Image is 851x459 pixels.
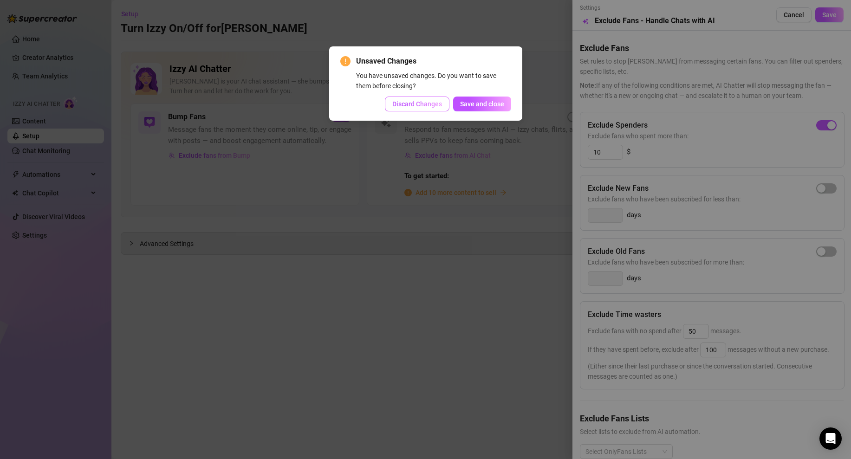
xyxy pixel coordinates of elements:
[392,100,442,108] span: Discard Changes
[460,100,504,108] span: Save and close
[453,97,511,111] button: Save and close
[356,71,511,91] div: You have unsaved changes. Do you want to save them before closing?
[356,56,511,67] span: Unsaved Changes
[340,56,351,66] span: exclamation-circle
[819,427,842,450] div: Open Intercom Messenger
[385,97,449,111] button: Discard Changes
